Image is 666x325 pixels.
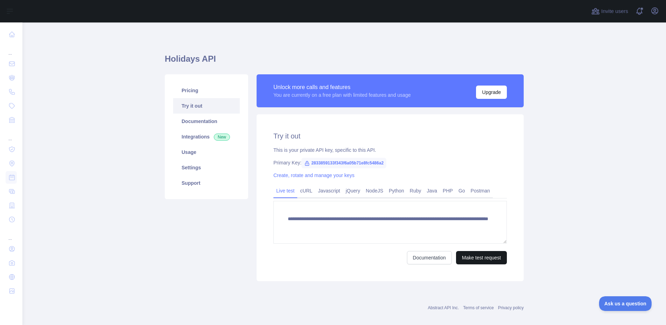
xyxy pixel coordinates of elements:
div: You are currently on a free plan with limited features and usage [273,92,411,99]
div: ... [6,227,17,241]
a: jQuery [343,185,363,196]
div: ... [6,42,17,56]
a: Settings [173,160,240,175]
a: Python [386,185,407,196]
a: Terms of service [463,305,494,310]
a: Ruby [407,185,424,196]
a: cURL [297,185,315,196]
a: Privacy policy [498,305,524,310]
a: Javascript [315,185,343,196]
button: Invite users [590,6,630,17]
a: Support [173,175,240,191]
div: Unlock more calls and features [273,83,411,92]
a: Create, rotate and manage your keys [273,172,354,178]
span: Invite users [601,7,628,15]
button: Upgrade [476,86,507,99]
h2: Try it out [273,131,507,141]
a: Abstract API Inc. [428,305,459,310]
div: Primary Key: [273,159,507,166]
a: Go [456,185,468,196]
iframe: Toggle Customer Support [599,296,652,311]
a: NodeJS [363,185,386,196]
a: PHP [440,185,456,196]
div: ... [6,128,17,142]
a: Integrations New [173,129,240,144]
a: Pricing [173,83,240,98]
button: Make test request [456,251,507,264]
a: Try it out [173,98,240,114]
a: Java [424,185,440,196]
div: This is your private API key, specific to this API. [273,147,507,154]
a: Usage [173,144,240,160]
a: Documentation [173,114,240,129]
h1: Holidays API [165,53,524,70]
a: Documentation [407,251,452,264]
a: Live test [273,185,297,196]
span: 2833859133f343f6a05b71e8fc5486a2 [301,158,386,168]
span: New [214,134,230,141]
a: Postman [468,185,493,196]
